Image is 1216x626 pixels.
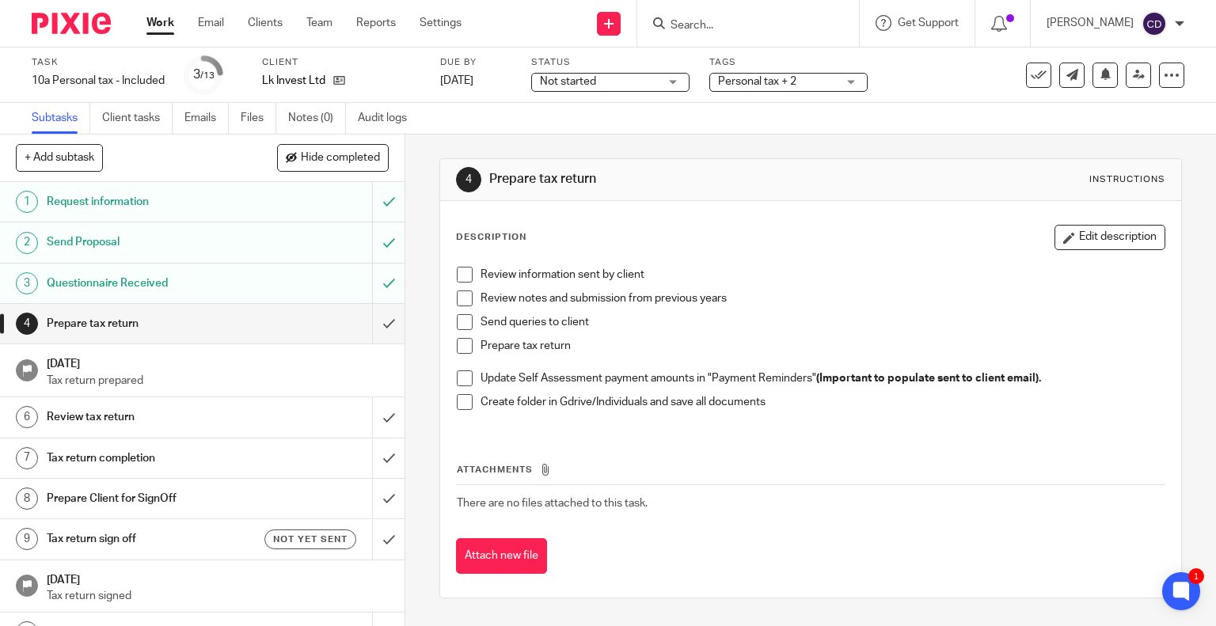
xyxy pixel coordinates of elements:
label: Client [262,56,420,69]
span: Hide completed [301,152,380,165]
a: Clients [248,15,283,31]
div: 1 [16,191,38,213]
h1: Review tax return [47,405,253,429]
p: Tax return signed [47,588,389,604]
h1: Questionnaire Received [47,271,253,295]
a: Settings [420,15,462,31]
a: Work [146,15,174,31]
div: Instructions [1089,173,1165,186]
button: Edit description [1054,225,1165,250]
div: 10a Personal tax - Included [32,73,165,89]
a: Client tasks [102,103,173,134]
input: Search [669,19,811,33]
div: 6 [16,406,38,428]
a: Files [241,103,276,134]
a: Team [306,15,332,31]
label: Tags [709,56,868,69]
span: Personal tax + 2 [718,76,796,87]
img: svg%3E [1142,11,1167,36]
h1: Request information [47,190,253,214]
span: There are no files attached to this task. [457,498,648,509]
p: Review information sent by client [481,267,1165,283]
p: Tax return prepared [47,373,389,389]
h1: Tax return sign off [47,527,253,551]
p: Review notes and submission from previous years [481,290,1165,306]
h1: [DATE] [47,352,389,372]
button: Hide completed [277,144,389,171]
a: Subtasks [32,103,90,134]
div: 1 [1188,568,1204,584]
strong: (Important to populate sent to client email). [816,373,1041,384]
p: Update Self Assessment payment amounts in "Payment Reminders" [481,370,1165,386]
small: /13 [200,71,215,80]
h1: Send Proposal [47,230,253,254]
p: [PERSON_NAME] [1047,15,1134,31]
label: Task [32,56,165,69]
p: Prepare tax return [481,338,1165,354]
h1: Prepare Client for SignOff [47,487,253,510]
div: 8 [16,488,38,510]
button: Attach new file [456,538,547,574]
p: Send queries to client [481,314,1165,330]
div: 2 [16,232,38,254]
a: Audit logs [358,103,419,134]
a: Reports [356,15,396,31]
div: 9 [16,528,38,550]
a: Notes (0) [288,103,346,134]
span: Get Support [898,17,959,28]
div: 7 [16,447,38,469]
button: + Add subtask [16,144,103,171]
h1: Prepare tax return [47,312,253,336]
p: Create folder in Gdrive/Individuals and save all documents [481,394,1165,410]
label: Due by [440,56,511,69]
img: Pixie [32,13,111,34]
span: Attachments [457,465,533,474]
div: 3 [193,66,215,84]
p: Lk Invest Ltd [262,73,325,89]
h1: Tax return completion [47,446,253,470]
span: Not yet sent [273,533,348,546]
div: 4 [16,313,38,335]
span: [DATE] [440,75,473,86]
p: Description [456,231,526,244]
a: Email [198,15,224,31]
h1: [DATE] [47,568,389,588]
div: 3 [16,272,38,294]
a: Emails [184,103,229,134]
h1: Prepare tax return [489,171,844,188]
label: Status [531,56,690,69]
div: 4 [456,167,481,192]
span: Not started [540,76,596,87]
